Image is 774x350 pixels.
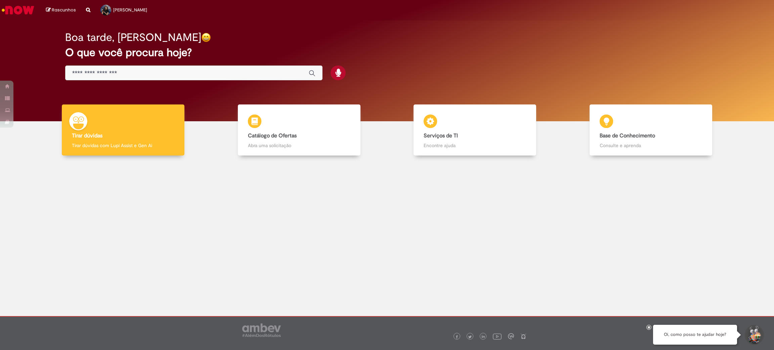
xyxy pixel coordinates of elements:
[600,142,702,149] p: Consulte e aprenda
[46,7,76,13] a: Rascunhos
[468,335,472,339] img: logo_footer_twitter.png
[508,333,514,339] img: logo_footer_workplace.png
[65,47,709,58] h2: O que você procura hoje?
[424,142,526,149] p: Encontre ajuda
[653,325,737,345] div: Oi, como posso te ajudar hoje?
[744,325,764,345] button: Iniciar Conversa de Suporte
[242,323,281,337] img: logo_footer_ambev_rotulo_gray.png
[72,132,102,139] b: Tirar dúvidas
[482,335,485,339] img: logo_footer_linkedin.png
[520,333,526,339] img: logo_footer_naosei.png
[248,132,297,139] b: Catálogo de Ofertas
[248,142,350,149] p: Abra uma solicitação
[211,104,387,156] a: Catálogo de Ofertas Abra uma solicitação
[387,104,563,156] a: Serviços de TI Encontre ajuda
[52,7,76,13] span: Rascunhos
[600,132,655,139] b: Base de Conhecimento
[113,7,147,13] span: [PERSON_NAME]
[455,335,459,339] img: logo_footer_facebook.png
[424,132,458,139] b: Serviços de TI
[563,104,739,156] a: Base de Conhecimento Consulte e aprenda
[493,332,502,341] img: logo_footer_youtube.png
[72,142,174,149] p: Tirar dúvidas com Lupi Assist e Gen Ai
[1,3,35,17] img: ServiceNow
[35,104,211,156] a: Tirar dúvidas Tirar dúvidas com Lupi Assist e Gen Ai
[201,33,211,42] img: happy-face.png
[65,32,201,43] h2: Boa tarde, [PERSON_NAME]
